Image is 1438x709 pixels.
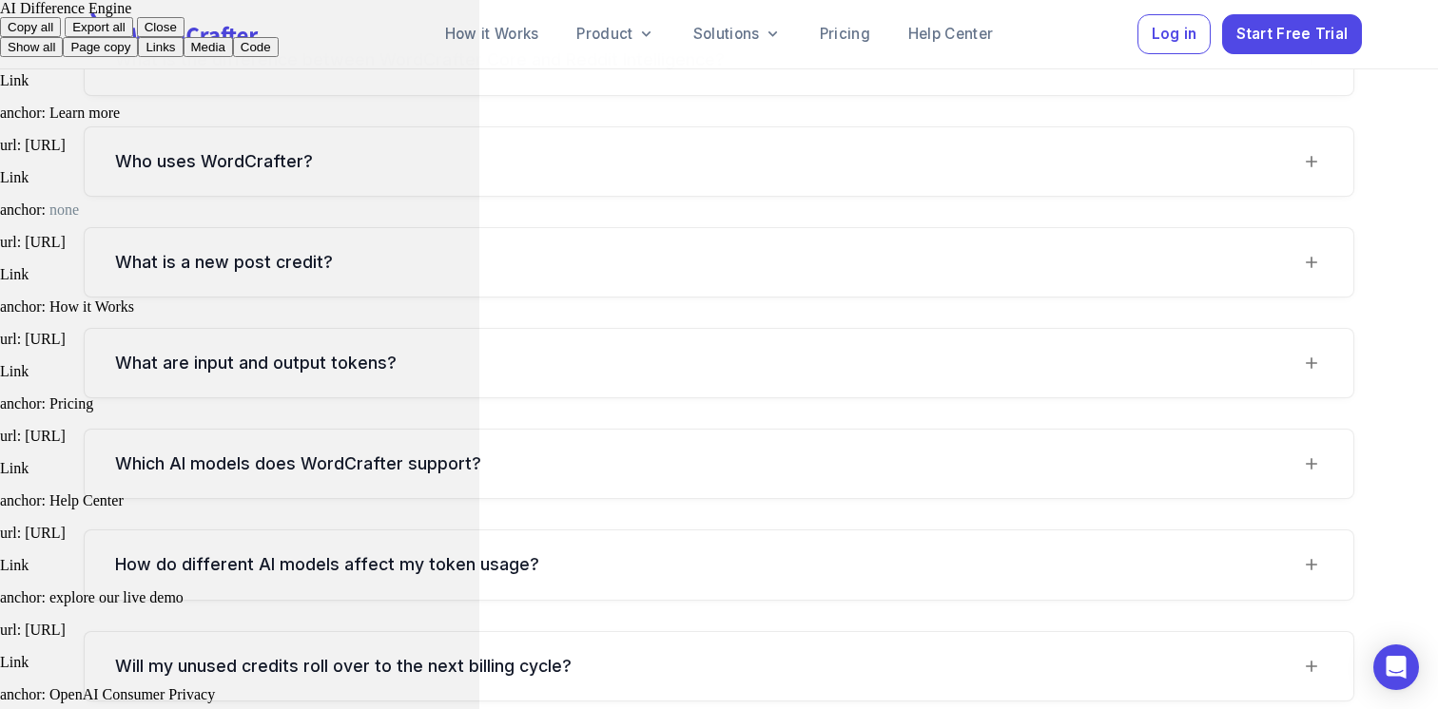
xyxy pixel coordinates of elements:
a: How it Works [430,15,554,53]
div: Which AI models does WordCrafter support? [85,430,1353,498]
div: Open Intercom Messenger [1373,644,1419,690]
span: Start Free Trial [1236,22,1349,48]
div: What are input and output tokens? [85,329,1353,397]
button: Start Free Trial [1222,14,1362,55]
span: Log in [1152,22,1197,48]
a: Pricing [805,15,885,53]
div: What is a new post credit? [85,228,1353,297]
a: Product [561,15,670,53]
div: How do different AI models affect my token usage? [85,530,1353,599]
a: Solutions [678,15,797,53]
div: Who uses WordCrafter? [85,127,1353,196]
div: Will my unused credits roll over to the next billing cycle? [85,632,1353,700]
a: Help Center [893,15,1008,53]
button: Log in [1137,14,1211,55]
